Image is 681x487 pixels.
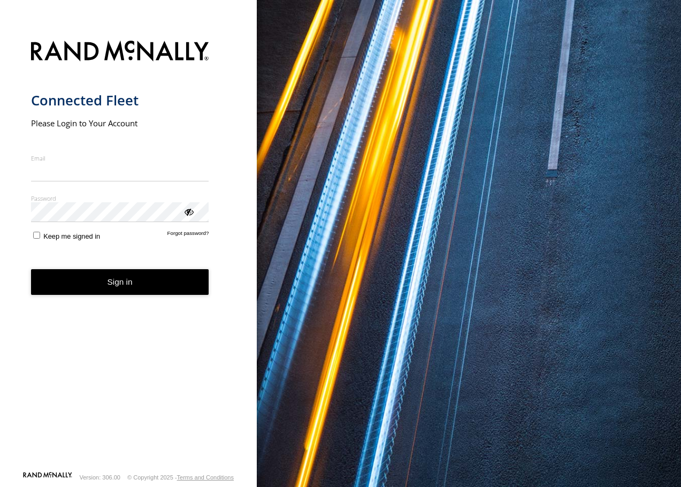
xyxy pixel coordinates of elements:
input: Keep me signed in [33,232,40,239]
form: main [31,34,226,471]
button: Sign in [31,269,209,295]
div: Version: 306.00 [80,474,120,481]
img: Rand McNally [31,39,209,66]
a: Terms and Conditions [177,474,234,481]
div: ViewPassword [183,206,194,217]
span: Keep me signed in [43,232,100,240]
label: Email [31,154,209,162]
label: Password [31,194,209,202]
h1: Connected Fleet [31,92,209,109]
h2: Please Login to Your Account [31,118,209,128]
a: Forgot password? [167,230,209,240]
div: © Copyright 2025 - [127,474,234,481]
a: Visit our Website [23,472,72,483]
